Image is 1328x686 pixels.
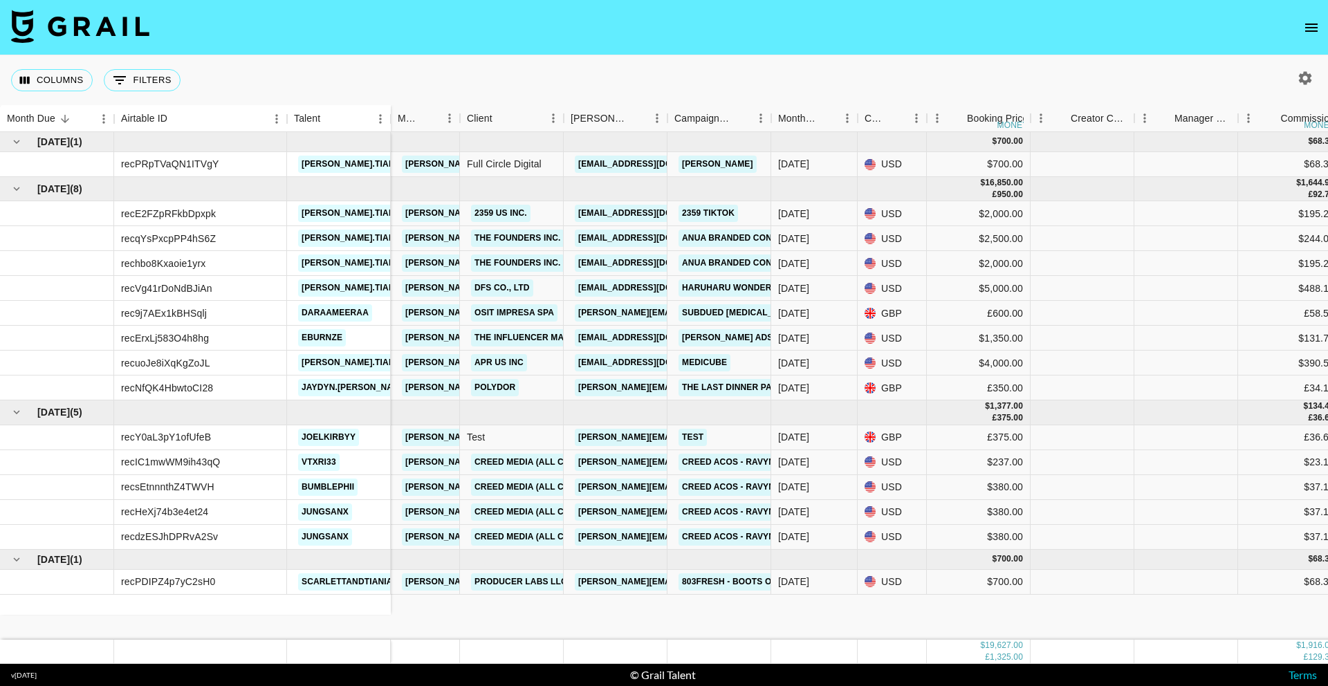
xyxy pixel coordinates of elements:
[858,376,927,400] div: GBP
[471,279,533,297] a: DFS Co., Ltd
[7,132,26,151] button: hide children
[575,429,871,446] a: [PERSON_NAME][EMAIL_ADDRESS][PERSON_NAME][DOMAIN_NAME]
[858,251,927,276] div: USD
[70,135,82,149] span: ( 1 )
[771,105,858,132] div: Month Due
[471,230,564,247] a: THE FOUNDERS INC.
[460,425,564,450] div: Test
[679,156,757,173] a: [PERSON_NAME]
[11,671,37,680] div: v [DATE]
[402,573,627,591] a: [PERSON_NAME][EMAIL_ADDRESS][DOMAIN_NAME]
[927,108,948,129] button: Menu
[298,503,352,521] a: jungsanx
[575,279,730,297] a: [EMAIL_ADDRESS][DOMAIN_NAME]
[858,152,927,177] div: USD
[294,105,320,132] div: Talent
[93,109,114,129] button: Menu
[471,454,615,471] a: Creed Media (All Campaigns)
[1296,640,1301,651] div: $
[1155,109,1174,128] button: Sort
[927,570,1031,595] div: $700.00
[927,251,1031,276] div: $2,000.00
[993,136,997,147] div: $
[402,528,627,546] a: [PERSON_NAME][EMAIL_ADDRESS][DOMAIN_NAME]
[993,189,997,201] div: £
[7,402,26,422] button: hide children
[778,232,809,245] div: Jul '25
[837,108,858,129] button: Menu
[985,400,990,412] div: $
[55,109,75,129] button: Sort
[1298,14,1325,41] button: open drawer
[167,109,187,129] button: Sort
[980,177,985,189] div: $
[121,430,211,444] div: recY0aL3pY1ofUfeB
[121,281,212,295] div: recVg41rDoNdBJiAn
[887,109,906,128] button: Sort
[985,640,1023,651] div: 19,627.00
[402,479,627,496] a: [PERSON_NAME][EMAIL_ADDRESS][DOMAIN_NAME]
[627,109,647,128] button: Sort
[778,480,809,494] div: Jun '25
[471,205,531,222] a: 2359 US Inc.
[858,500,927,525] div: USD
[298,429,359,446] a: joelkirbyy
[402,254,627,272] a: [PERSON_NAME][EMAIL_ADDRESS][DOMAIN_NAME]
[402,156,627,173] a: [PERSON_NAME][EMAIL_ADDRESS][DOMAIN_NAME]
[298,354,409,371] a: [PERSON_NAME].tiara1
[985,177,1023,189] div: 16,850.00
[114,105,287,132] div: Airtable ID
[1308,412,1313,424] div: £
[679,503,833,521] a: creed acos - ravyn / tokyphile
[439,108,460,129] button: Menu
[121,505,208,519] div: recHeXj74b3e4et24
[679,479,833,496] a: creed acos - ravyn / tokyphile
[667,105,771,132] div: Campaign (Type)
[70,405,82,419] span: ( 5 )
[990,651,1023,663] div: 1,325.00
[298,329,346,346] a: eburnze
[575,254,730,272] a: [EMAIL_ADDRESS][DOMAIN_NAME]
[121,480,214,494] div: recsEtnnnthZ4TWVH
[778,157,809,171] div: Aug '25
[997,553,1023,565] div: 700.00
[993,412,997,424] div: £
[679,573,840,591] a: 803Fresh - Boots on the Ground
[266,109,287,129] button: Menu
[37,182,70,196] span: [DATE]
[1071,105,1127,132] div: Creator Commmission Override
[471,503,615,521] a: Creed Media (All Campaigns)
[471,354,527,371] a: APR US Inc
[575,304,800,322] a: [PERSON_NAME][EMAIL_ADDRESS][DOMAIN_NAME]
[402,454,627,471] a: [PERSON_NAME][EMAIL_ADDRESS][DOMAIN_NAME]
[778,530,809,544] div: Jun '25
[858,105,927,132] div: Currency
[121,232,216,245] div: recqYsPxcpPP4hS6Z
[1289,668,1317,681] a: Terms
[927,525,1031,550] div: $380.00
[402,503,627,521] a: [PERSON_NAME][EMAIL_ADDRESS][DOMAIN_NAME]
[70,553,82,566] span: ( 1 )
[1031,108,1051,129] button: Menu
[575,528,871,546] a: [PERSON_NAME][EMAIL_ADDRESS][PERSON_NAME][DOMAIN_NAME]
[858,525,927,550] div: USD
[121,455,220,469] div: recIC1mwWM9ih43qQ
[575,379,871,396] a: [PERSON_NAME][EMAIL_ADDRESS][PERSON_NAME][DOMAIN_NAME]
[1304,400,1309,412] div: $
[778,455,809,469] div: Jun '25
[543,108,564,129] button: Menu
[402,230,627,247] a: [PERSON_NAME][EMAIL_ADDRESS][DOMAIN_NAME]
[471,304,557,322] a: OSIT IMPRESA SPA
[679,279,775,297] a: Haruharu Wonder
[906,108,927,129] button: Menu
[1308,189,1313,201] div: £
[492,109,512,128] button: Sort
[858,450,927,475] div: USD
[121,331,209,345] div: recErxLj583O4h8hg
[778,575,809,588] div: May '25
[402,354,627,371] a: [PERSON_NAME][EMAIL_ADDRESS][DOMAIN_NAME]
[630,668,696,682] div: © Grail Talent
[575,479,871,496] a: [PERSON_NAME][EMAIL_ADDRESS][PERSON_NAME][DOMAIN_NAME]
[997,121,1029,129] div: money
[471,528,615,546] a: Creed Media (All Campaigns)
